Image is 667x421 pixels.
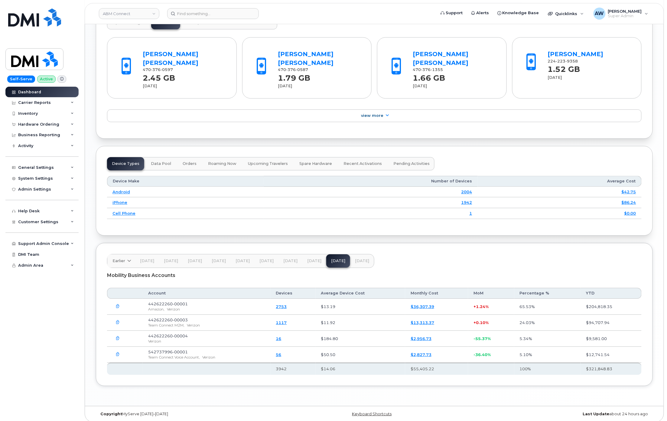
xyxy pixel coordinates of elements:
a: Keyboard Shortcuts [352,412,392,416]
th: Devices [271,288,316,299]
a: 2004 [461,189,472,194]
a: 1 [470,211,472,216]
span: Orders [183,161,197,166]
th: 3942 [271,363,316,375]
div: Quicklinks [544,8,588,20]
a: [PERSON_NAME] [PERSON_NAME] [143,50,199,66]
td: $94,707.94 [581,315,642,331]
a: $2,956.73 [411,336,431,341]
strong: 1.79 GB [278,70,310,82]
strong: 1.66 GB [413,70,445,82]
span: Knowledge Base [503,10,539,16]
th: Average Cost [478,176,642,187]
span: 0.10% [476,320,489,325]
a: [PERSON_NAME] [548,50,604,58]
td: $13.19 [316,299,405,315]
span: [DATE] [259,259,274,263]
th: Monthly Cost [405,288,468,299]
a: Android [112,189,130,194]
a: ABM Connect [99,8,159,19]
div: Mobility Business Accounts [107,268,642,283]
span: Roaming Now [208,161,236,166]
a: Cell Phone [112,211,135,216]
th: $55,405.22 [405,363,468,375]
th: Device Make [107,176,264,187]
td: $204,818.35 [581,299,642,315]
th: $321,848.83 [581,363,642,375]
a: [PERSON_NAME] [PERSON_NAME] [413,50,469,66]
span: [DATE] [283,259,298,263]
span: 9358 [566,59,578,63]
td: $12,741.54 [581,347,642,363]
span: Data Pool [151,161,171,166]
div: about 24 hours ago [467,412,653,416]
a: iPhone [112,200,127,205]
a: 56 [276,352,281,357]
strong: 2.45 GB [143,70,175,82]
span: + [473,320,476,325]
th: $14.06 [316,363,405,375]
td: $9,581.00 [581,331,642,347]
td: 24.03% [514,315,581,331]
span: 470 [278,67,308,72]
span: Amazon, [148,307,164,311]
a: $13,313.37 [411,320,434,325]
strong: Copyright [100,412,122,416]
span: 542737996-00001 [148,349,188,354]
div: [DATE] [143,83,226,89]
td: $184.80 [316,331,405,347]
span: 223 [556,59,566,63]
span: [DATE] [188,259,202,263]
span: Earlier [112,258,125,264]
th: MoM [468,288,514,299]
span: Spare Hardware [299,161,332,166]
span: [DATE] [307,259,321,263]
a: $86.24 [622,200,636,205]
span: 0587 [296,67,308,72]
span: -55.37% [473,336,491,341]
a: $42.75 [622,189,636,194]
td: 65.53% [514,299,581,315]
span: 0597 [161,67,173,72]
th: 100% [514,363,581,375]
th: Percentage % [514,288,581,299]
span: + [473,304,476,309]
span: Alerts [476,10,489,16]
td: 5.34% [514,331,581,347]
span: Quicklinks [555,11,578,16]
a: Support [436,7,467,19]
span: Team Connect M2M, [148,323,184,327]
span: 376 [421,67,431,72]
span: Support [446,10,463,16]
a: $2,827.73 [411,352,431,357]
span: [DATE] [140,259,154,263]
span: 376 [151,67,161,72]
span: Upcoming Travelers [248,161,288,166]
div: [DATE] [278,83,361,89]
span: [DATE] [355,259,369,263]
span: 376 [286,67,296,72]
a: $0.00 [624,211,636,216]
span: [DATE] [236,259,250,263]
span: 1355 [431,67,443,72]
span: 470 [143,67,173,72]
td: $11.92 [316,315,405,331]
span: Verizon [148,339,161,343]
span: Verizon [167,307,180,311]
th: Account [143,288,271,299]
span: 224 [548,59,578,63]
a: $36,307.39 [411,304,434,309]
span: 442622260-00003 [148,317,188,322]
span: Verizon [187,323,200,327]
a: View More [107,109,642,122]
a: Knowledge Base [493,7,543,19]
td: 5.10% [514,347,581,363]
span: Recent Activations [343,161,382,166]
span: 442622260-00001 [148,301,188,306]
a: 1117 [276,320,287,325]
a: Earlier [107,254,135,268]
span: View More [361,113,383,118]
a: 1942 [461,200,472,205]
span: [DATE] [164,259,178,263]
div: [DATE] [413,83,496,89]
